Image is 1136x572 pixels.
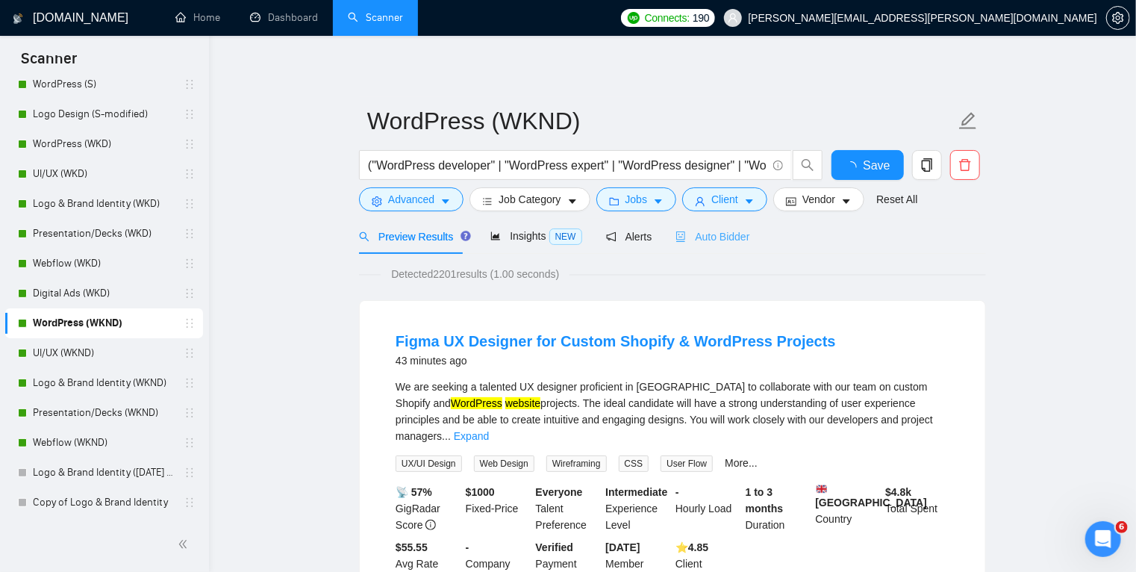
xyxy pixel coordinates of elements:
[184,407,196,419] span: holder
[682,187,767,211] button: userClientcaret-down
[876,191,917,208] a: Reset All
[440,196,451,207] span: caret-down
[958,111,978,131] span: edit
[912,150,942,180] button: copy
[33,189,175,219] a: Logo & Brand Identity (WKD)
[184,347,196,359] span: holder
[653,196,664,207] span: caret-down
[602,484,672,533] div: Experience Level
[605,486,667,498] b: Intermediate
[184,228,196,240] span: holder
[454,430,489,442] a: Expand
[250,11,318,24] a: dashboardDashboard
[672,484,743,533] div: Hourly Load
[184,497,196,509] span: holder
[33,428,175,458] a: Webflow (WKND)
[451,397,502,409] mark: WordPress
[536,486,583,498] b: Everyone
[802,191,835,208] span: Vendor
[567,196,578,207] span: caret-down
[184,198,196,210] span: holder
[372,196,382,207] span: setting
[606,231,652,243] span: Alerts
[744,196,755,207] span: caret-down
[33,69,175,99] a: WordPress (S)
[367,102,955,140] input: Scanner name...
[184,168,196,180] span: holder
[882,484,952,533] div: Total Spent
[359,231,369,242] span: search
[5,34,203,547] li: My Scanners
[490,231,501,241] span: area-chart
[793,150,823,180] button: search
[466,541,469,553] b: -
[175,11,220,24] a: homeHome
[693,10,709,26] span: 190
[786,196,796,207] span: idcard
[463,484,533,533] div: Fixed-Price
[675,231,686,242] span: robot
[549,229,582,245] span: NEW
[184,138,196,150] span: holder
[536,541,574,553] b: Verified
[596,187,677,211] button: folderJobscaret-down
[913,158,941,172] span: copy
[841,196,852,207] span: caret-down
[184,258,196,270] span: holder
[393,484,463,533] div: GigRadar Score
[33,249,175,279] a: Webflow (WKD)
[533,484,603,533] div: Talent Preference
[388,191,434,208] span: Advanced
[348,11,403,24] a: searchScanner
[1106,12,1130,24] a: setting
[950,150,980,180] button: delete
[505,397,540,409] mark: website
[396,456,462,472] span: UX/UI Design
[33,219,175,249] a: Presentation/Decks (WKD)
[490,230,581,242] span: Insights
[619,456,649,472] span: CSS
[396,486,432,498] b: 📡 57%
[773,161,783,170] span: info-circle
[728,13,738,23] span: user
[1085,521,1121,557] iframe: Intercom live chat
[33,129,175,159] a: WordPress (WKD)
[33,99,175,129] a: Logo Design (S-modified)
[359,187,464,211] button: settingAdvancedcaret-down
[813,484,883,533] div: Country
[606,231,617,242] span: notification
[743,484,813,533] div: Duration
[33,308,175,338] a: WordPress (WKND)
[845,161,863,173] span: loading
[746,486,784,515] b: 1 to 3 months
[33,279,175,308] a: Digital Ads (WKD)
[675,231,749,243] span: Auto Bidder
[469,187,590,211] button: barsJob Categorycaret-down
[33,159,175,189] a: UI/UX (WKD)
[675,541,708,553] b: ⭐️ 4.85
[425,520,436,530] span: info-circle
[628,12,640,24] img: upwork-logo.png
[33,338,175,368] a: UI/UX (WKND)
[817,484,827,494] img: 🇬🇧
[725,457,758,469] a: More...
[184,437,196,449] span: holder
[625,191,648,208] span: Jobs
[178,537,193,552] span: double-left
[442,430,451,442] span: ...
[33,368,175,398] a: Logo & Brand Identity (WKND)
[184,467,196,479] span: holder
[359,231,466,243] span: Preview Results
[396,333,836,349] a: Figma UX Designer for Custom Shopify & WordPress Projects
[661,456,713,472] span: User Flow
[474,456,534,472] span: Web Design
[609,196,620,207] span: folder
[816,484,928,509] b: [GEOGRAPHIC_DATA]
[184,317,196,329] span: holder
[675,486,679,498] b: -
[33,458,175,488] a: Logo & Brand Identity ([DATE] AM)
[184,78,196,90] span: holder
[184,287,196,299] span: holder
[33,488,175,517] a: Copy of Logo & Brand Identity
[605,541,640,553] b: [DATE]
